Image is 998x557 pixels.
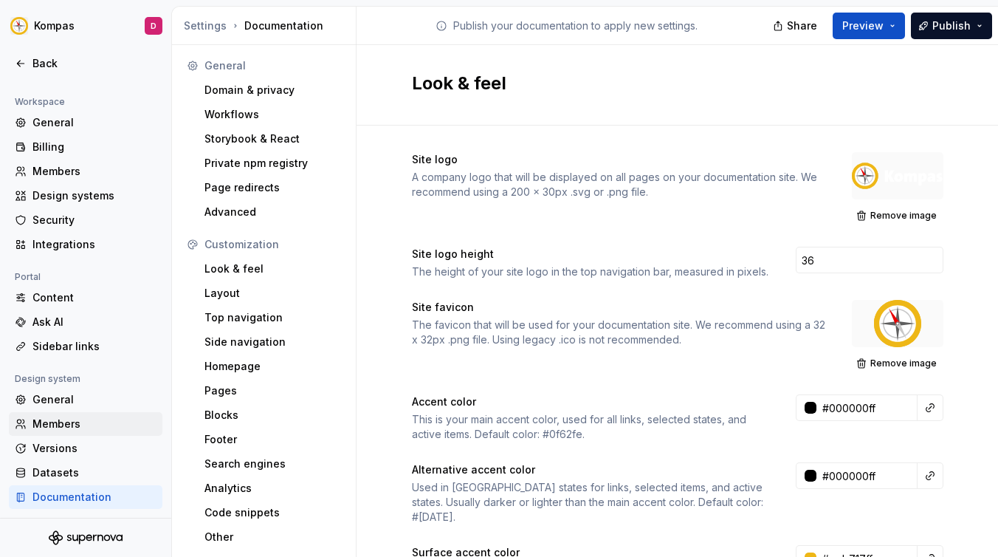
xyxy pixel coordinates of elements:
div: D [151,20,156,32]
a: Side navigation [199,330,347,354]
div: Page redirects [204,180,341,195]
div: Analytics [204,481,341,496]
h2: Look & feel [412,72,926,95]
a: Footer [199,428,347,451]
div: This is your main accent color, used for all links, selected states, and active items. Default co... [412,412,769,442]
a: Members [9,412,162,436]
a: General [9,388,162,411]
a: Datasets [9,461,162,485]
button: Remove image [852,353,943,374]
div: Workflows [204,107,341,122]
a: Security [9,208,162,232]
a: Content [9,286,162,310]
a: Other [199,525,347,549]
a: Sidebar links [9,335,162,358]
a: Private npm registry [199,151,347,175]
img: 08074ee4-1ecd-486d-a7dc-923fcc0bed6c.png [10,17,28,35]
a: Code snippets [199,501,347,524]
div: Versions [32,441,156,456]
div: Code snippets [204,505,341,520]
input: e.g. #000000 [816,462,918,489]
span: Preview [842,18,884,33]
div: Footer [204,432,341,447]
div: Members [32,417,156,431]
div: Pages [204,383,341,398]
div: Layout [204,286,341,301]
a: Members [9,160,162,183]
div: Ask AI [32,315,156,329]
div: Top navigation [204,310,341,325]
a: Storybook & React [199,127,347,151]
div: Security [32,213,156,228]
a: Top navigation [199,306,347,329]
div: General [32,392,156,407]
button: KompasD [3,10,168,42]
div: Alternative accent color [412,462,535,477]
a: Pages [199,379,347,403]
button: Remove image [852,205,943,226]
div: Datasets [32,465,156,480]
input: 28 [796,247,943,273]
a: Layout [199,281,347,305]
div: Members [32,164,156,179]
a: Back [9,52,162,75]
a: Domain & privacy [199,78,347,102]
div: Sidebar links [32,339,156,354]
div: Documentation [184,18,350,33]
div: Search engines [204,457,341,471]
div: Private npm registry [204,156,341,171]
a: Analytics [199,476,347,500]
button: Settings [184,18,227,33]
div: Accent color [412,394,476,409]
div: The favicon that will be used for your documentation site. We recommend using a 32 x 32px .png fi... [412,318,825,347]
a: Blocks [199,403,347,427]
a: Design systems [9,184,162,208]
a: Page redirects [199,176,347,199]
div: Integrations [32,237,156,252]
div: Kompas [34,18,75,33]
span: Remove image [870,358,937,369]
a: Integrations [9,233,162,256]
div: Workspace [9,93,71,111]
div: Billing [32,140,156,154]
div: Site favicon [412,300,474,315]
div: Homepage [204,359,341,374]
div: Site logo height [412,247,494,262]
div: Portal [9,268,47,286]
a: Documentation [9,485,162,509]
a: Advanced [199,200,347,224]
div: Back [32,56,156,71]
button: Preview [833,13,905,39]
div: Look & feel [204,262,341,276]
div: Other [204,530,341,544]
a: Ask AI [9,310,162,334]
div: Side navigation [204,335,341,349]
a: General [9,111,162,134]
div: Customization [204,237,341,252]
div: Content [32,290,156,305]
div: Design system [9,370,86,388]
input: e.g. #000000 [816,394,918,421]
span: Remove image [870,210,937,222]
button: Publish [911,13,992,39]
a: Look & feel [199,257,347,281]
a: Homepage [199,355,347,378]
div: Used in [GEOGRAPHIC_DATA] states for links, selected items, and active states. Usually darker or ... [412,480,769,524]
div: The height of your site logo in the top navigation bar, measured in pixels. [412,264,769,279]
div: General [32,115,156,130]
svg: Supernova Logo [49,530,123,545]
div: Design systems [32,188,156,203]
div: Domain & privacy [204,83,341,98]
a: Versions [9,437,162,460]
div: Blocks [204,408,341,423]
div: Storybook & React [204,131,341,146]
div: Advanced [204,205,341,219]
p: Publish your documentation to apply new settings. [453,18,698,33]
span: Share [787,18,817,33]
span: Publish [932,18,971,33]
div: Site logo [412,152,458,167]
div: Documentation [32,490,156,505]
button: Share [765,13,827,39]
